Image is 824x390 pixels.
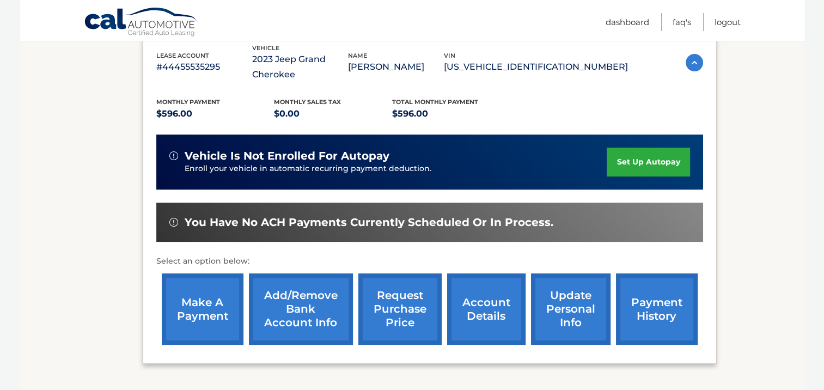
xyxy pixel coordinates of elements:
[444,52,455,59] span: vin
[392,98,478,106] span: Total Monthly Payment
[715,13,741,31] a: Logout
[169,218,178,227] img: alert-white.svg
[249,273,353,345] a: Add/Remove bank account info
[444,59,628,75] p: [US_VEHICLE_IDENTIFICATION_NUMBER]
[673,13,691,31] a: FAQ's
[156,98,220,106] span: Monthly Payment
[358,273,442,345] a: request purchase price
[185,149,389,163] span: vehicle is not enrolled for autopay
[392,106,510,121] p: $596.00
[606,13,649,31] a: Dashboard
[274,98,341,106] span: Monthly sales Tax
[686,54,703,71] img: accordion-active.svg
[156,255,703,268] p: Select an option below:
[84,7,198,39] a: Cal Automotive
[348,52,367,59] span: name
[531,273,611,345] a: update personal info
[156,52,209,59] span: lease account
[252,52,348,82] p: 2023 Jeep Grand Cherokee
[348,59,444,75] p: [PERSON_NAME]
[616,273,698,345] a: payment history
[162,273,243,345] a: make a payment
[185,163,607,175] p: Enroll your vehicle in automatic recurring payment deduction.
[252,44,279,52] span: vehicle
[274,106,392,121] p: $0.00
[156,106,274,121] p: $596.00
[185,216,553,229] span: You have no ACH payments currently scheduled or in process.
[447,273,526,345] a: account details
[607,148,689,176] a: set up autopay
[169,151,178,160] img: alert-white.svg
[156,59,252,75] p: #44455535295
